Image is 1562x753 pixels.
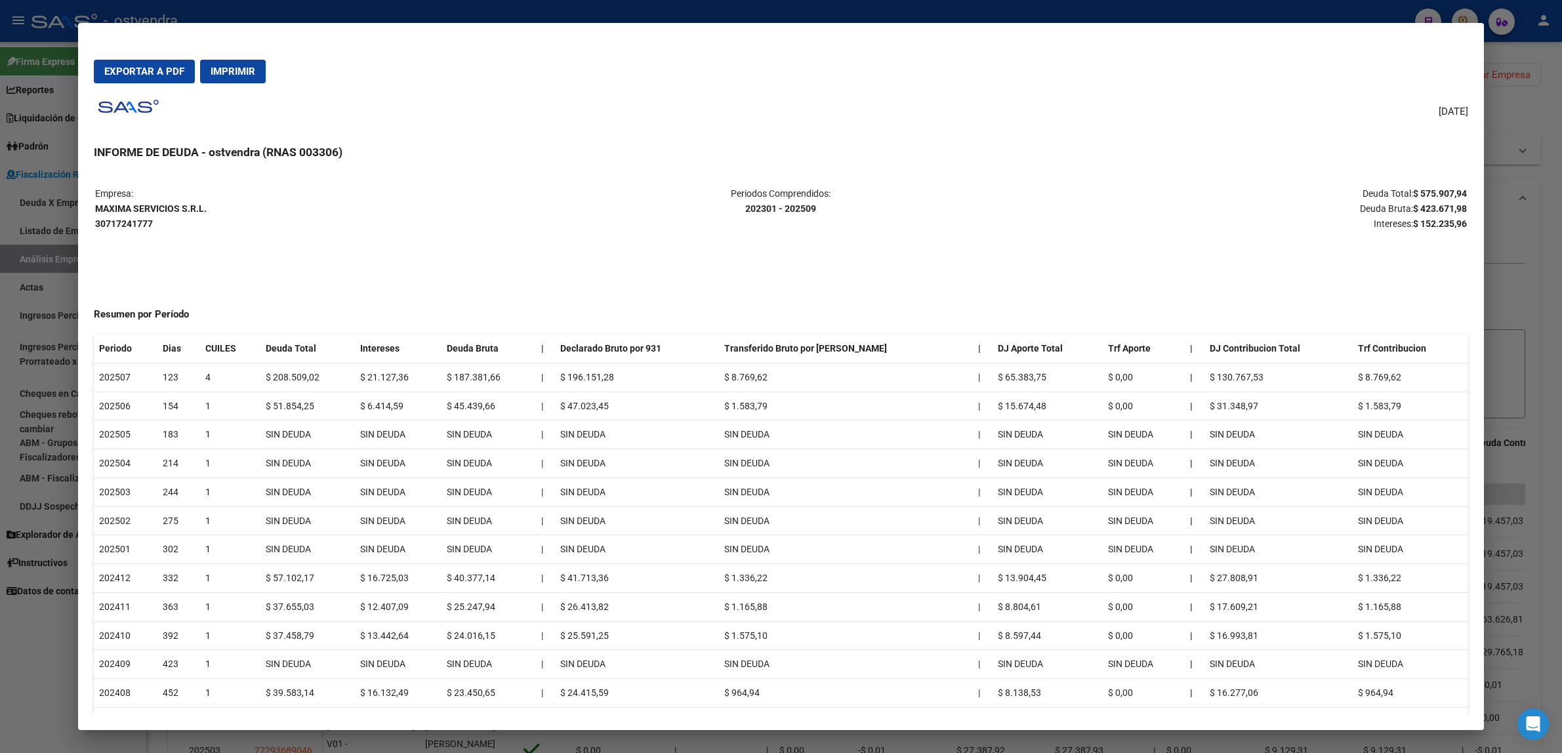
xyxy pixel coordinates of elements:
td: $ 65.383,75 [993,363,1103,392]
td: 202505 [94,420,157,449]
td: | [973,535,992,564]
td: | [973,564,992,593]
td: 1 [200,506,260,535]
strong: 202301 - 202509 [745,203,816,214]
td: $ 130.767,53 [1204,363,1353,392]
td: 392 [157,621,200,650]
p: Deuda Total: Deuda Bruta: Intereses: [1010,186,1467,231]
th: | [1185,621,1204,650]
th: Dias [157,335,200,363]
td: SIN DEUDA [719,449,974,478]
td: 202503 [94,478,157,506]
td: SIN DEUDA [260,650,355,679]
strong: $ 423.671,98 [1413,203,1467,214]
h3: INFORME DE DEUDA - ostvendra (RNAS 003306) [94,144,1468,161]
th: Trf Contribucion [1353,335,1468,363]
td: $ 29.632,03 [260,707,355,736]
td: $ 41.713,36 [555,564,719,593]
th: | [1185,392,1204,420]
td: SIN DEUDA [1353,449,1468,478]
td: $ 208.509,02 [260,363,355,392]
th: | [1185,478,1204,506]
td: 202504 [94,449,157,478]
td: $ 17.609,21 [1204,592,1353,621]
td: 423 [157,650,200,679]
td: SIN DEUDA [442,650,536,679]
td: $ 8.769,62 [1353,363,1468,392]
th: | [1185,707,1204,736]
th: Declarado Bruto por 931 [555,335,719,363]
td: $ 0,00 [1103,621,1185,650]
td: SIN DEUDA [719,478,974,506]
td: | [973,707,992,736]
td: $ 39.583,14 [260,679,355,708]
th: DJ Aporte Total [993,335,1103,363]
td: 1 [200,392,260,420]
td: | [536,707,555,736]
td: $ 13.442,64 [355,621,442,650]
td: SIN DEUDA [993,420,1103,449]
td: 202412 [94,564,157,593]
td: $ 1.336,22 [719,564,974,593]
td: SIN DEUDA [442,420,536,449]
td: SIN DEUDA [260,506,355,535]
td: 154 [157,392,200,420]
td: 202507 [94,363,157,392]
div: Open Intercom Messenger [1517,708,1549,740]
td: 202506 [94,392,157,420]
td: SIN DEUDA [355,420,442,449]
td: 363 [157,592,200,621]
td: 183 [157,420,200,449]
td: SIN DEUDA [993,506,1103,535]
td: 1 [200,707,260,736]
td: | [536,392,555,420]
td: SIN DEUDA [555,449,719,478]
td: 1 [200,592,260,621]
td: $ 27.808,91 [1204,564,1353,593]
td: SIN DEUDA [555,650,719,679]
td: SIN DEUDA [719,420,974,449]
th: Deuda Total [260,335,355,363]
td: | [536,592,555,621]
td: | [973,679,992,708]
td: $ 16.725,03 [355,564,442,593]
td: | [973,506,992,535]
th: Trf Aporte [1103,335,1185,363]
td: SIN DEUDA [555,506,719,535]
td: $ 24.016,15 [442,621,536,650]
td: $ 8.138,53 [993,679,1103,708]
td: SIN DEUDA [555,478,719,506]
td: SIN DEUDA [1204,506,1353,535]
td: $ 1.575,10 [719,621,974,650]
td: SIN DEUDA [719,650,974,679]
td: $ 0,00 [1103,564,1185,593]
td: $ 964,94 [719,679,974,708]
th: CUILES [200,335,260,363]
td: SIN DEUDA [719,535,974,564]
td: | [973,363,992,392]
td: SIN DEUDA [1353,535,1468,564]
td: SIN DEUDA [1204,478,1353,506]
td: $ 6.414,59 [355,392,442,420]
strong: $ 152.235,96 [1413,218,1467,229]
td: 214 [157,449,200,478]
td: 483 [157,707,200,736]
button: Imprimir [200,60,266,83]
th: | [1185,564,1204,593]
td: | [536,449,555,478]
td: $ 23.704,41 [555,707,719,736]
td: SIN DEUDA [555,420,719,449]
td: $ 0,00 [1103,392,1185,420]
td: 1 [200,650,260,679]
td: $ 1.336,22 [1353,564,1468,593]
td: 202408 [94,679,157,708]
td: 1 [200,564,260,593]
td: 123 [157,363,200,392]
td: 302 [157,535,200,564]
td: SIN DEUDA [555,535,719,564]
td: SIN DEUDA [1204,449,1353,478]
td: SIN DEUDA [355,650,442,679]
td: | [536,621,555,650]
td: | [536,478,555,506]
td: SIN DEUDA [1353,420,1468,449]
